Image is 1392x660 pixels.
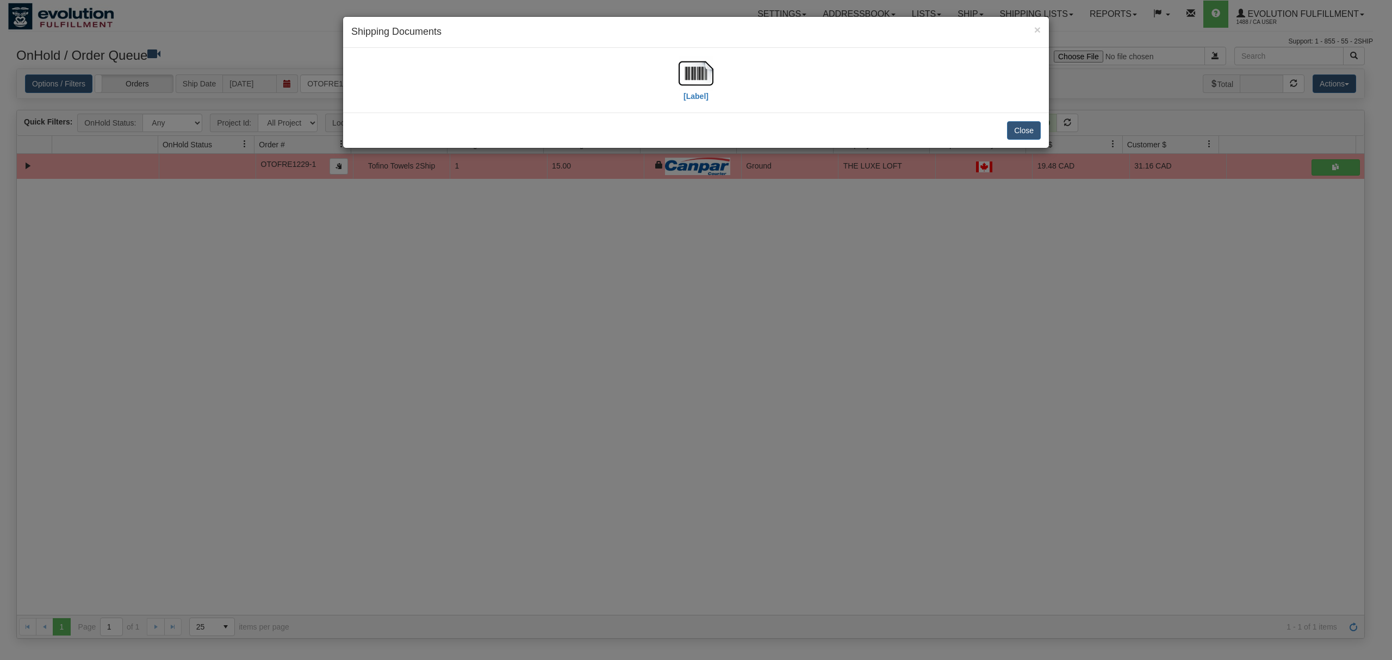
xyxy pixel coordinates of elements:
[679,68,713,100] a: [Label]
[1034,23,1041,36] span: ×
[351,25,1041,39] h4: Shipping Documents
[1034,24,1041,35] button: Close
[1007,121,1041,140] button: Close
[683,91,709,102] label: [Label]
[1367,275,1391,385] iframe: chat widget
[679,56,713,91] img: barcode.jpg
